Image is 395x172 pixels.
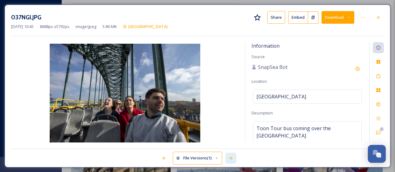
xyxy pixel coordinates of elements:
[258,63,288,71] span: SnapSea Bot
[288,11,308,24] button: Embed
[76,24,96,30] span: image/jpeg
[322,11,354,24] button: Download
[256,93,306,100] span: [GEOGRAPHIC_DATA]
[252,110,273,116] span: Description
[252,54,265,59] span: Source
[173,152,222,164] button: File Versions(1)
[11,13,41,22] h3: 037NGI.JPG
[267,11,285,24] button: Share
[11,44,239,144] img: 037NGI.JPG
[11,24,34,30] span: [DATE] 10:45
[380,127,384,131] div: 0
[128,24,168,29] span: [GEOGRAPHIC_DATA]
[256,125,358,139] span: Toon Tour bus coming over the [GEOGRAPHIC_DATA]
[368,145,386,163] button: Open Chat
[102,24,117,30] span: 5.86 MB
[40,24,69,30] span: 8688 px x 5792 px
[252,42,280,49] span: Information
[252,78,267,84] span: Location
